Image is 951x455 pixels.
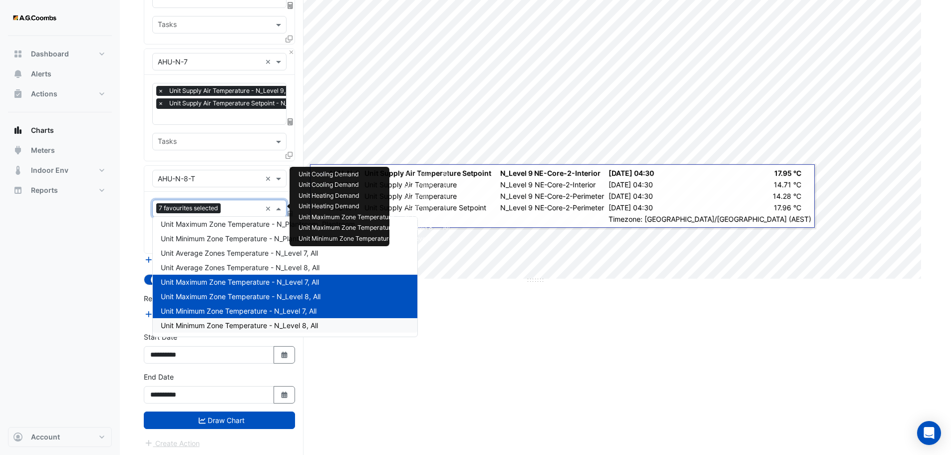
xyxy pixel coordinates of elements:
td: N_Level 7 [399,190,438,201]
td: Unit Cooling Demand [294,180,399,191]
div: Open Intercom Messenger [917,421,941,445]
button: Actions [8,84,112,104]
span: Indoor Env [31,165,68,175]
td: Unit Cooling Demand [294,169,399,180]
label: Reference Lines [144,293,196,304]
span: Clear [265,203,274,214]
span: Unit Maximum Zone Temperature - N_Level 7, All [161,278,319,286]
app-icon: Indoor Env [13,165,23,175]
span: Unit Maximum Zone Temperature - N_Plantroom, Plantroom [161,220,355,228]
img: Company Logo [12,8,57,28]
span: Choose Function [286,118,295,126]
fa-icon: Select Date [280,391,289,399]
app-icon: Charts [13,125,23,135]
td: All [438,180,455,191]
button: Add Reference Line [144,308,218,320]
td: N_Level 8 [399,223,438,234]
app-icon: Dashboard [13,49,23,59]
span: Clone Favourites and Tasks from this Equipment to other Equipment [286,34,293,43]
span: 7 favourites selected [156,203,221,213]
button: Add Equipment [144,254,204,265]
label: Start Date [144,332,177,342]
td: All [438,201,455,212]
button: Indoor Env [8,160,112,180]
div: Tasks [156,136,177,149]
span: Unit Supply Air Temperature Setpoint - N_Level 9, NE-Core-2-Perimeter [167,98,377,108]
td: Unit Maximum Zone Temperature [294,223,399,234]
span: Unit Supply Air Temperature - N_Level 9, NE-Core-2-Perimeter [167,86,352,96]
span: Unit Average Zones Temperature - N_Level 8, All [161,263,319,272]
span: Unit Minimum Zone Temperature - N_Plantroom, Plantroom [161,234,352,243]
span: Actions [31,89,57,99]
td: N_Level 7 [399,212,438,223]
app-icon: Alerts [13,69,23,79]
button: Meters [8,140,112,160]
td: Unit Minimum Zone Temperature [294,233,399,244]
span: × [156,86,165,96]
app-icon: Actions [13,89,23,99]
button: Dashboard [8,44,112,64]
span: Reports [31,185,58,195]
button: Close [288,49,295,55]
fa-icon: Select Date [280,351,289,359]
button: Alerts [8,64,112,84]
button: Draw Chart [144,412,295,429]
button: Close [288,166,295,172]
td: N_Level 7 [399,169,438,180]
td: All [438,212,455,223]
td: All [438,233,455,244]
span: Account [31,432,60,442]
td: Unit Heating Demand [294,201,399,212]
span: Meters [31,145,55,155]
div: Options List [153,217,417,337]
span: Clear [265,56,274,67]
td: N_Level 8 [399,201,438,212]
span: Clone Favourites and Tasks from this Equipment to other Equipment [286,151,293,160]
span: Unit Maximum Zone Temperature - N_Level 8, All [161,292,320,301]
span: Choose Function [286,1,295,9]
div: Tasks [156,19,177,32]
app-escalated-ticket-create-button: Please draw the charts first [144,438,200,447]
button: Reports [8,180,112,200]
span: Charts [31,125,54,135]
td: Unit Maximum Zone Temperature [294,212,399,223]
app-icon: Meters [13,145,23,155]
button: Account [8,427,112,447]
td: N_Level 8 [399,180,438,191]
span: × [156,98,165,108]
span: Clear [265,173,274,184]
td: All [438,223,455,234]
span: Unit Average Zones Temperature - N_Level 7, All [161,249,318,257]
app-icon: Reports [13,185,23,195]
td: All [438,169,455,180]
td: N_Level 7 [399,233,438,244]
td: All [438,190,455,201]
span: Unit Minimum Zone Temperature - N_Level 7, All [161,307,317,315]
label: End Date [144,372,174,382]
td: Unit Heating Demand [294,190,399,201]
span: Unit Minimum Zone Temperature - N_Level 8, All [161,321,318,330]
button: Charts [8,120,112,140]
span: Dashboard [31,49,69,59]
span: Alerts [31,69,51,79]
